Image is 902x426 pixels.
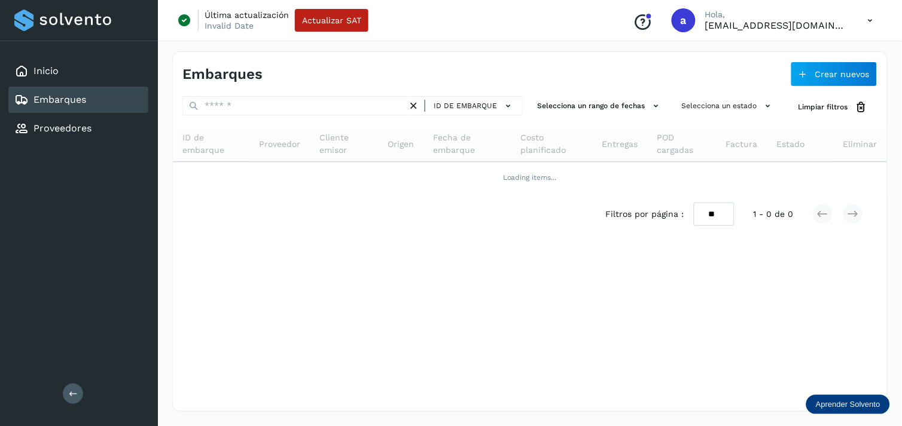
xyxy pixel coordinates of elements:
span: ID de embarque [434,100,497,111]
span: Filtros por página : [606,208,684,220]
a: Embarques [33,94,86,105]
div: Inicio [8,58,148,84]
span: Estado [777,138,805,151]
div: Embarques [8,87,148,113]
td: Loading items... [173,162,887,193]
p: Última actualización [205,10,289,20]
a: Proveedores [33,122,92,134]
span: ID de embarque [182,131,240,157]
p: Hola, [705,10,849,20]
span: Origen [388,138,415,151]
span: Crear nuevos [815,70,870,78]
span: Eliminar [843,138,877,151]
span: Factura [726,138,758,151]
h4: Embarques [182,66,263,83]
span: Proveedor [260,138,301,151]
button: Selecciona un estado [677,96,779,116]
span: Cliente emisor [320,131,369,157]
span: Limpiar filtros [799,102,848,112]
p: alejperez@niagarawater.com [705,20,849,31]
a: Inicio [33,65,59,76]
p: Aprender Solvento [816,400,880,409]
button: Crear nuevos [791,62,877,87]
p: Invalid Date [205,20,254,31]
button: Selecciona un rango de fechas [533,96,668,116]
button: ID de embarque [430,97,518,115]
span: Costo planificado [521,131,583,157]
div: Proveedores [8,115,148,142]
button: Actualizar SAT [295,9,368,32]
span: Fecha de embarque [434,131,502,157]
div: Aprender Solvento [806,395,890,414]
button: Limpiar filtros [789,96,877,118]
span: Entregas [602,138,638,151]
span: POD cargadas [657,131,707,157]
span: Actualizar SAT [302,16,361,24]
span: 1 - 0 de 0 [754,208,794,220]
